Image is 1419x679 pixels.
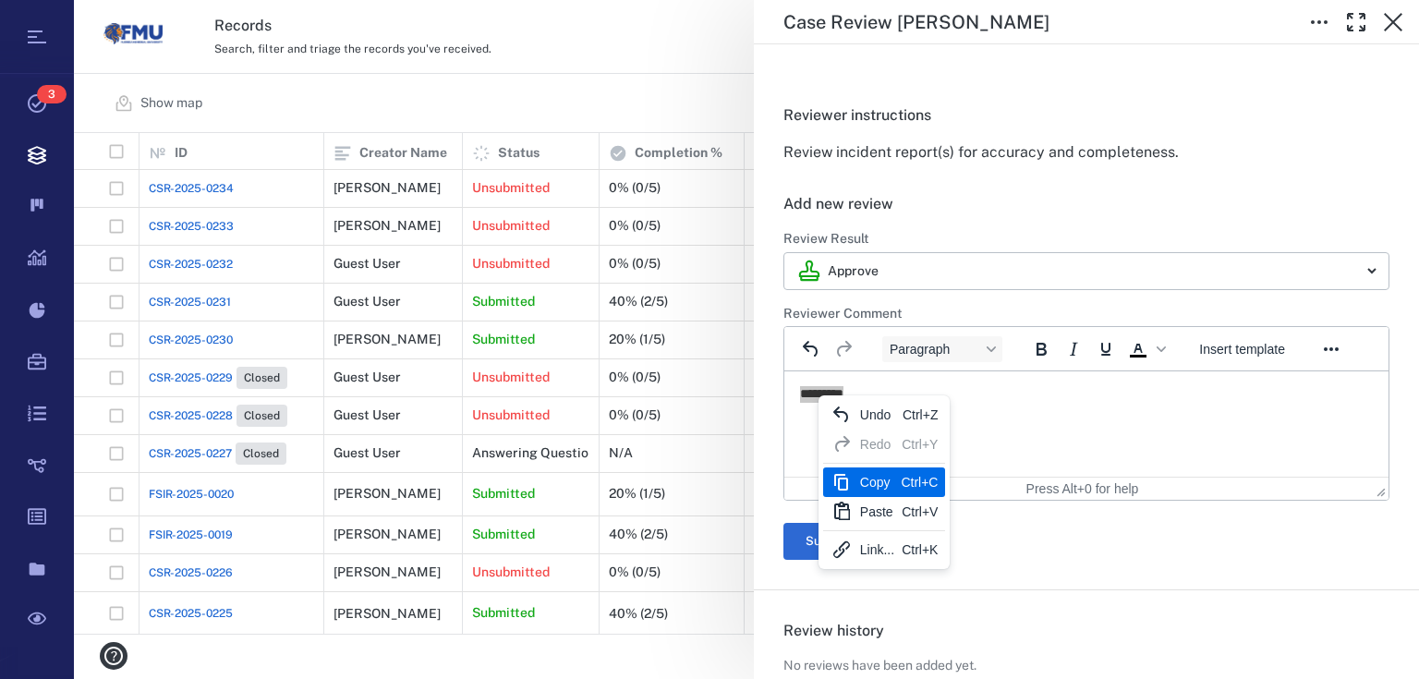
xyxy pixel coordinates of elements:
[823,400,946,430] div: Undo
[823,430,946,459] div: Redo
[783,620,1389,642] h6: Review history
[15,15,589,31] body: Rich Text Area. Press ALT-0 for help.
[783,104,1389,127] h6: Reviewer instructions
[860,433,894,455] div: Redo
[783,523,907,560] button: Submit review
[42,13,79,30] span: Help
[828,262,879,281] p: Approve
[1301,4,1338,41] button: Toggle to Edit Boxes
[1338,4,1375,41] button: Toggle Fullscreen
[783,193,1389,215] h6: Add new review
[823,467,946,497] div: Copy
[902,433,938,455] div: Ctrl+Y
[1090,336,1122,362] button: Underline
[902,501,938,523] div: Ctrl+V
[783,141,1389,164] p: Review incident report(s) for accuracy and completeness.
[860,471,894,493] div: Copy
[795,336,827,362] button: Undo
[882,336,1002,362] button: Block Paragraph
[901,471,938,493] div: Ctrl+C
[903,404,939,426] div: Ctrl+Z
[1316,336,1347,362] button: Reveal or hide additional toolbar items
[823,497,946,527] div: Paste
[783,657,976,675] p: No reviews have been added yet.
[1375,4,1412,41] button: Close
[783,305,1389,323] h6: Reviewer Comment
[1199,342,1285,357] span: Insert template
[784,371,1389,477] iframe: Rich Text Area
[1058,336,1089,362] button: Italic
[1377,480,1386,497] div: Press the Up and Down arrow keys to resize the editor.
[828,336,859,362] button: Redo
[986,481,1180,496] div: Press Alt+0 for help
[37,85,67,103] span: 3
[860,501,894,523] div: Paste
[860,404,895,426] div: Undo
[1192,336,1292,362] button: Insert template
[1122,336,1169,362] div: Text color Black
[860,539,894,561] div: Link...
[783,11,1049,34] h5: Case Review [PERSON_NAME]
[902,539,938,561] div: Ctrl+K
[890,342,980,357] span: Paragraph
[823,535,946,564] div: Link...
[783,230,1389,249] h6: Review Result
[1025,336,1057,362] button: Bold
